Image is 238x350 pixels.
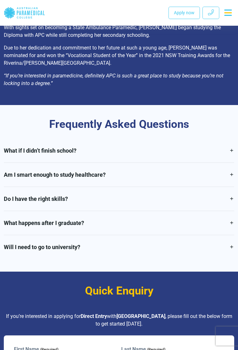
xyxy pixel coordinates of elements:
[4,139,234,162] a: What if I didn’t finish school?
[4,118,234,131] h3: Frequently Asked Questions
[81,313,107,319] strong: Direct Entry
[4,24,234,39] p: With sights set on becoming a State Ambulance Paramedic, [PERSON_NAME] began studying the Diploma...
[4,313,234,328] p: If you’re interested in applying for with , please fill out the below form to get started [DATE].
[4,73,223,86] em: “If you’re interested in paramedicine, definitely APC is such a great place to study because you’...
[4,44,234,67] p: Due to her dedication and commitment to her future at such a young age, [PERSON_NAME] was nominat...
[116,313,165,319] strong: [GEOGRAPHIC_DATA]
[4,163,234,187] a: Am I smart enough to study healthcare?
[4,284,234,298] h3: Quick Enquiry
[4,211,234,235] a: What happens after I graduate?
[4,187,234,211] a: Do I have the right skills?
[169,7,200,19] a: Apply now
[4,235,234,259] a: Will I need to go to university?
[222,7,234,18] button: Toggle navigation
[4,3,45,23] a: Australian Paramedical College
